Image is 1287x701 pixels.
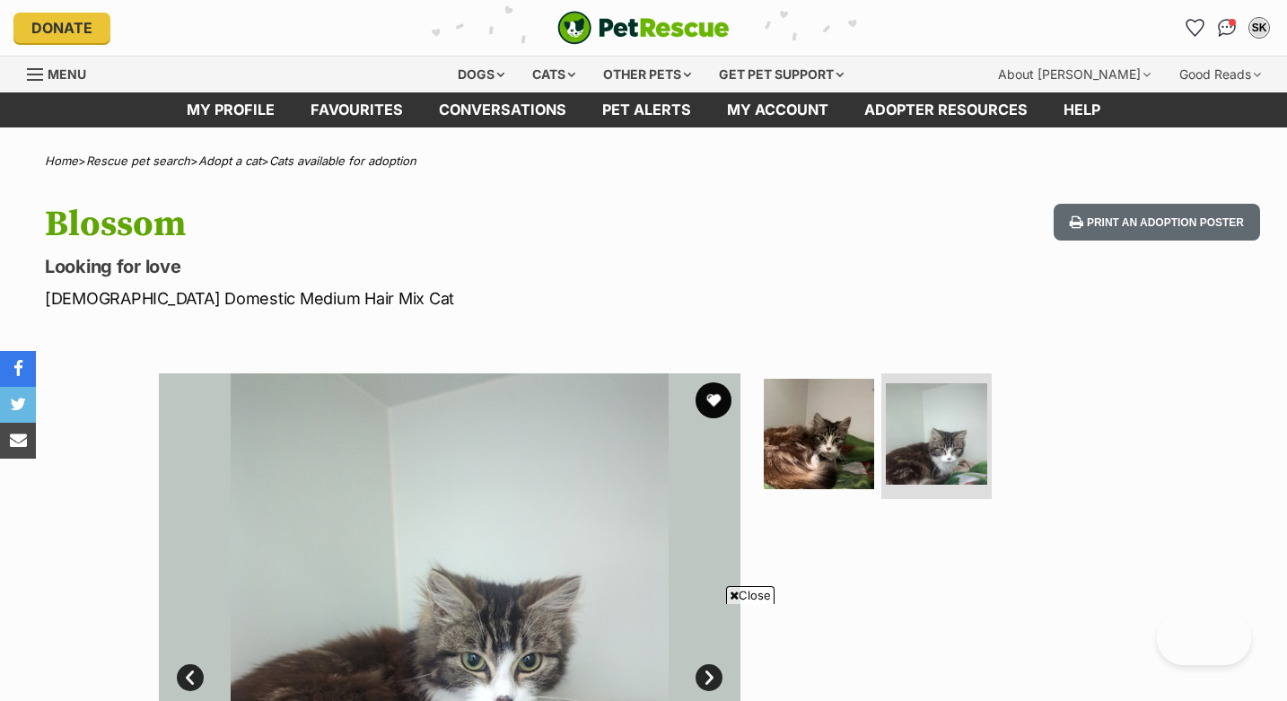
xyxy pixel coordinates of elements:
div: Dogs [445,57,517,92]
p: Looking for love [45,254,784,279]
div: About [PERSON_NAME] [985,57,1163,92]
iframe: Help Scout Beacon - Open [1157,611,1251,665]
a: Home [45,153,78,168]
div: Cats [520,57,588,92]
img: Photo of Blossom [886,383,987,485]
img: Photo of Blossom [764,379,874,489]
div: SK [1250,19,1268,37]
ul: Account quick links [1180,13,1274,42]
button: Print an adoption poster [1054,204,1260,241]
img: logo-cat-932fe2b9b8326f06289b0f2fb663e598f794de774fb13d1741a6617ecf9a85b4.svg [557,11,730,45]
button: favourite [696,382,731,418]
a: PetRescue [557,11,730,45]
button: My account [1245,13,1274,42]
a: Favourites [1180,13,1209,42]
a: Adopt a cat [198,153,261,168]
img: chat-41dd97257d64d25036548639549fe6c8038ab92f7586957e7f3b1b290dea8141.svg [1218,19,1237,37]
a: Conversations [1213,13,1241,42]
div: Good Reads [1167,57,1274,92]
a: Favourites [293,92,421,127]
h1: Blossom [45,204,784,245]
div: Other pets [591,57,704,92]
a: My profile [169,92,293,127]
a: Pet alerts [584,92,709,127]
a: Rescue pet search [86,153,190,168]
a: conversations [421,92,584,127]
span: Close [726,586,775,604]
a: Cats available for adoption [269,153,416,168]
a: Adopter resources [846,92,1046,127]
a: Menu [27,57,99,89]
a: My account [709,92,846,127]
iframe: Advertisement [317,611,970,692]
p: [DEMOGRAPHIC_DATA] Domestic Medium Hair Mix Cat [45,286,784,311]
a: Help [1046,92,1118,127]
span: Menu [48,66,86,82]
a: Prev [177,664,204,691]
div: Get pet support [706,57,856,92]
a: Donate [13,13,110,43]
